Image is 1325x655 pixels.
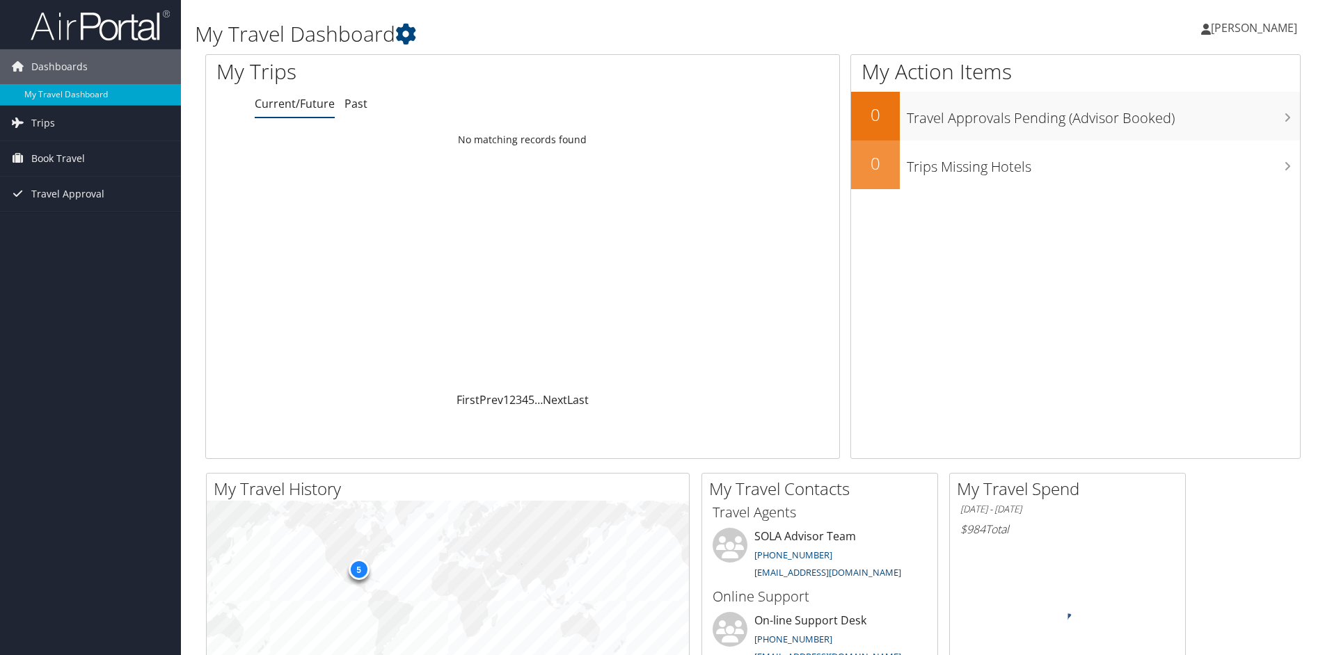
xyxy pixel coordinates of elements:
a: Current/Future [255,96,335,111]
a: [PERSON_NAME] [1201,7,1311,49]
h6: [DATE] - [DATE] [960,503,1175,516]
h2: My Travel Contacts [709,477,937,501]
a: Last [567,392,589,407]
a: 4 [522,392,528,407]
h2: My Travel Spend [957,477,1185,501]
span: Trips [31,106,55,140]
h3: Travel Agents [713,503,927,522]
a: 5 [528,392,534,407]
a: 0Trips Missing Hotels [851,140,1300,189]
img: airportal-logo.png [31,9,170,42]
div: 5 [348,559,369,580]
span: Book Travel [31,141,85,176]
h1: My Travel Dashboard [195,19,939,49]
h2: 0 [851,103,900,127]
span: [PERSON_NAME] [1211,20,1297,35]
a: 2 [509,392,516,407]
a: [PHONE_NUMBER] [754,549,832,561]
a: Next [543,392,567,407]
span: … [534,392,543,407]
span: Dashboards [31,49,88,84]
a: 0Travel Approvals Pending (Advisor Booked) [851,92,1300,140]
h3: Travel Approvals Pending (Advisor Booked) [907,102,1300,128]
h2: My Travel History [214,477,689,501]
h1: My Action Items [851,57,1300,86]
a: [EMAIL_ADDRESS][DOMAIN_NAME] [754,566,901,579]
td: No matching records found [206,127,839,152]
h1: My Trips [216,57,565,86]
a: First [457,392,479,407]
span: Travel Approval [31,177,104,211]
h3: Trips Missing Hotels [907,150,1300,177]
h6: Total [960,521,1175,537]
h3: Online Support [713,587,927,606]
span: $984 [960,521,985,537]
h2: 0 [851,152,900,175]
a: [PHONE_NUMBER] [754,633,832,645]
a: 3 [516,392,522,407]
a: Prev [479,392,503,407]
li: SOLA Advisor Team [706,528,934,585]
a: Past [344,96,367,111]
a: 1 [503,392,509,407]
